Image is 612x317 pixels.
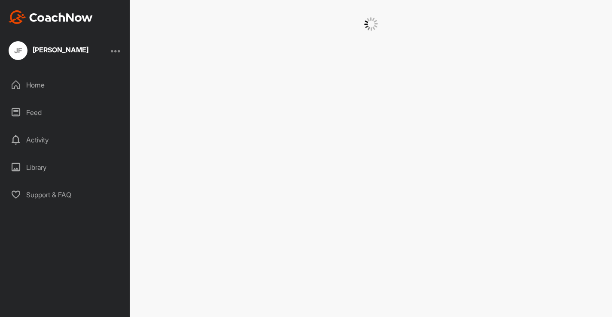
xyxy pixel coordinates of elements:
img: CoachNow [9,10,93,24]
div: Activity [5,129,126,151]
img: G6gVgL6ErOh57ABN0eRmCEwV0I4iEi4d8EwaPGI0tHgoAbU4EAHFLEQAh+QQFCgALACwIAA4AGAASAAAEbHDJSesaOCdk+8xg... [364,17,378,31]
div: JF [9,41,27,60]
div: Feed [5,102,126,123]
div: [PERSON_NAME] [33,46,88,53]
div: Home [5,74,126,96]
div: Support & FAQ [5,184,126,205]
div: Library [5,157,126,178]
